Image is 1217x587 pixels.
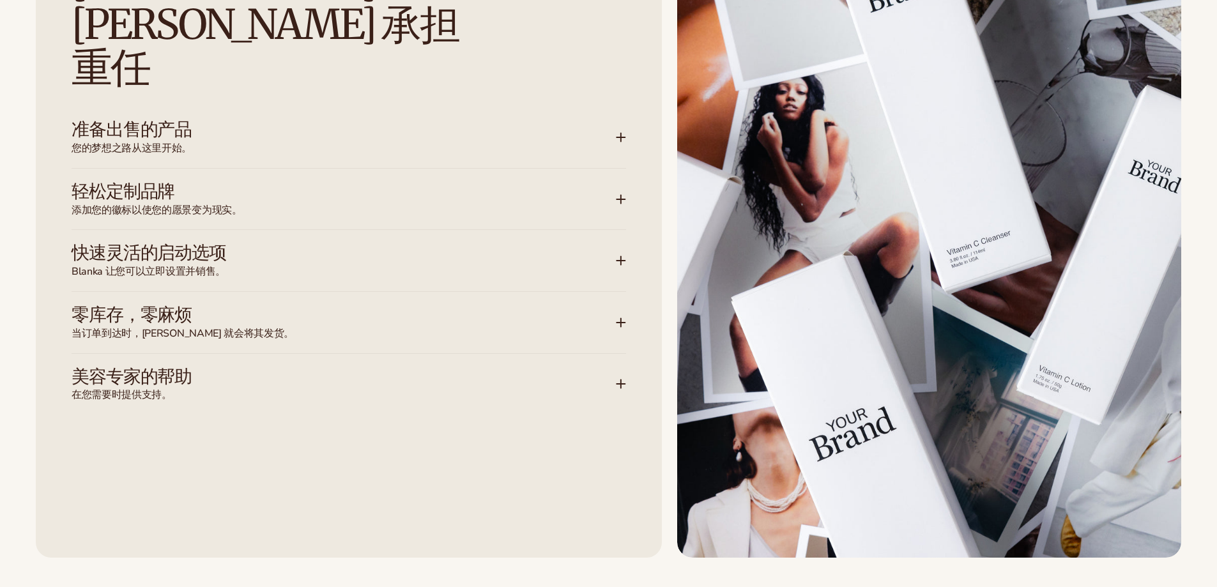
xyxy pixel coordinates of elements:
font: 美容专家的帮助 [72,365,192,388]
font: 准备出售的产品 [72,118,192,141]
font: 零库存，零麻烦 [72,303,192,326]
font: 添加您的徽标以使您的愿景变为现实。 [72,203,242,217]
font: 重任 [72,42,149,93]
font: 当订单到达时，[PERSON_NAME] 就会将其发货。 [72,326,294,340]
font: 您的梦想之路从这里开始。 [72,141,192,155]
font: 轻松定制品牌 [72,179,174,202]
font: 在您需要时提供支持。 [72,388,172,402]
font: Blanka 让您可以立即设置并销售。 [72,264,226,278]
font: 快速灵活的启动选项 [72,241,226,264]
